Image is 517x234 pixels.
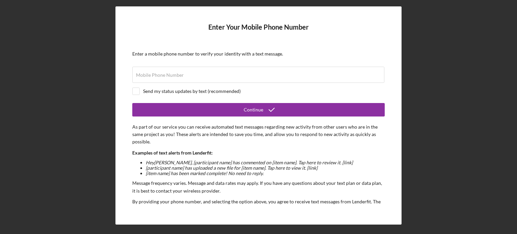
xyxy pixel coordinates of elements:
li: Hey [PERSON_NAME] , [participant name] has commented on [item name]. Tap here to review it. [link] [146,160,385,165]
div: Enter a mobile phone number to verify your identity with a text message. [132,51,385,57]
p: As part of our service you can receive automated text messages regarding new activity from other ... [132,123,385,146]
p: By providing your phone number, and selecting the option above, you agree to receive text message... [132,198,385,221]
div: Continue [244,103,263,116]
li: [participant name] has uploaded a new file for [item name]. Tap here to view it. [link] [146,165,385,171]
label: Mobile Phone Number [136,72,184,78]
li: [item name] has been marked complete! No need to reply. [146,171,385,176]
p: Message frequency varies. Message and data rates may apply. If you have any questions about your ... [132,179,385,195]
div: Send my status updates by text (recommended) [143,89,241,94]
button: Continue [132,103,385,116]
h4: Enter Your Mobile Phone Number [132,23,385,41]
p: Examples of text alerts from Lenderfit: [132,149,385,157]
